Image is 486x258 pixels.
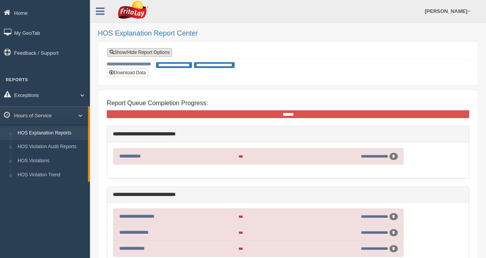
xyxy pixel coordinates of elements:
a: HOS Violation Audit Reports [14,140,88,154]
a: HOS Explanation Reports [14,126,88,140]
a: Show/Hide Report Options [107,48,172,57]
a: HOS Violation Trend [14,168,88,182]
a: HOS Violations [14,154,88,168]
h4: Report Queue Completion Progress: [107,100,469,107]
h2: HOS Explanation Report Center [98,30,478,38]
button: Download Data [107,68,148,77]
